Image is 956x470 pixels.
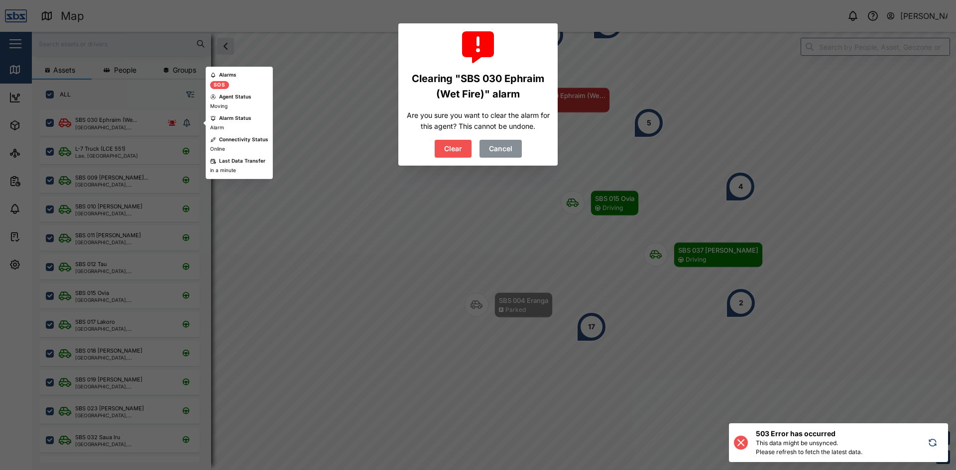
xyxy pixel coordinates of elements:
[210,102,228,110] div: Moving
[210,167,236,175] div: in a minute
[444,140,462,157] span: Clear
[219,114,251,122] div: Alarm Status
[756,428,862,439] h6: 503 Error has occurred
[756,448,862,457] div: Please refresh to fetch the latest data.
[479,140,522,158] button: Cancel
[756,439,862,448] div: This data might be unsynced.
[219,93,251,101] div: Agent Status
[219,136,268,144] div: Connectivity Status
[219,157,265,165] div: Last Data Transfer
[406,71,550,102] div: Clearing "SBS 030 Ephraim (Wet Fire)" alarm
[210,124,224,132] div: Alarm
[219,71,237,79] div: Alarms
[214,81,225,89] div: SOS
[210,145,225,153] div: Online
[489,140,512,157] span: Cancel
[435,140,472,158] button: Clear
[406,110,550,131] div: Are you sure you want to clear the alarm for this agent? This cannot be undone.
